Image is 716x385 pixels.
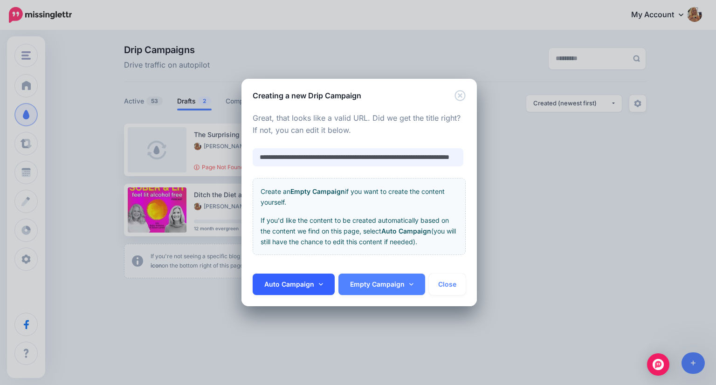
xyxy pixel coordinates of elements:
[253,112,466,137] p: Great, that looks like a valid URL. Did we get the title right? If not, you can edit it below.
[429,274,466,295] button: Close
[261,215,458,247] p: If you'd like the content to be created automatically based on the content we find on this page, ...
[338,274,425,295] a: Empty Campaign
[647,353,669,376] div: Open Intercom Messenger
[454,90,466,102] button: Close
[253,90,361,101] h5: Creating a new Drip Campaign
[253,274,335,295] a: Auto Campaign
[261,186,458,207] p: Create an if you want to create the content yourself.
[290,187,345,195] b: Empty Campaign
[381,227,431,235] b: Auto Campaign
